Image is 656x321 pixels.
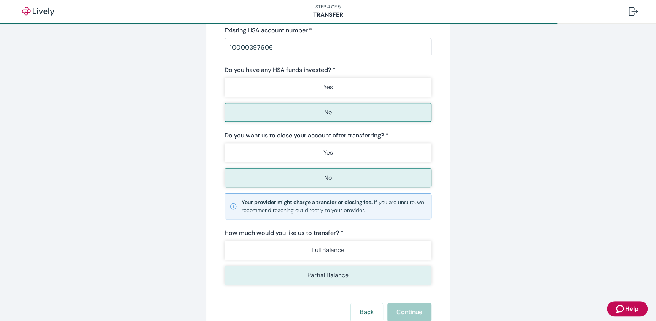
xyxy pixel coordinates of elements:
button: Yes [225,78,431,97]
svg: Zendesk support icon [616,304,625,313]
button: Zendesk support iconHelp [607,301,648,316]
button: No [225,103,431,122]
button: Partial Balance [225,266,431,285]
p: Yes [323,148,333,157]
button: No [225,168,431,187]
button: Full Balance [225,241,431,260]
p: Partial Balance [307,271,349,280]
button: Log out [623,2,644,21]
small: If you are unsure, we recommend reaching out directly to your provider. [242,198,427,214]
p: Full Balance [312,246,344,255]
label: Existing HSA account number [225,26,312,35]
p: Yes [323,83,333,92]
span: Help [625,304,638,313]
button: Yes [225,143,431,162]
p: No [324,173,332,182]
label: How much would you like us to transfer? * [225,228,344,238]
label: Do you want us to close your account after transferring? * [225,131,389,140]
img: Lively [17,7,59,16]
label: Do you have any HSA funds invested? * [225,65,336,75]
p: No [324,108,332,117]
strong: Your provider might charge a transfer or closing fee. [242,199,373,206]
